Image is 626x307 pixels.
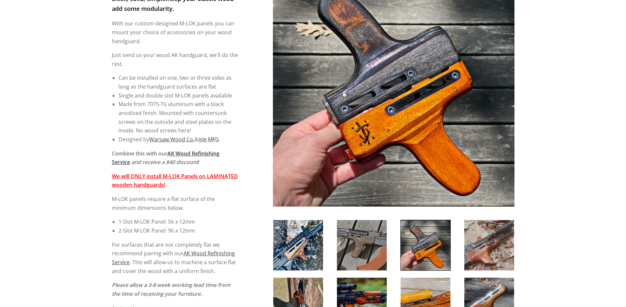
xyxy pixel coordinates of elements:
[149,136,194,143] a: Warsaw Wood Co.
[401,220,450,270] img: AK Wood M-LOK Install Service
[131,158,198,166] em: and receive a $40 discount
[273,220,323,270] img: AK Wood M-LOK Install Service
[464,220,514,270] img: AK Wood M-LOK Install Service
[112,19,238,45] p: With our custom-designed M-LOK panels you can mount your choice of accessories on your wood handg...
[112,173,238,189] strong: We will ONLY install M-LOK Panels on LAMINATED wooden handguards!
[112,281,230,297] em: Please allow a 3-8 week working lead time from the time of receiving your furniture.
[112,240,238,276] p: For surfaces that are not completely flat we recommend pairing with our . This will allow us to m...
[112,51,238,68] p: Just send us your wood AK handguard, we'll do the rest.
[112,195,238,212] p: M-LOK panels require a flat surface of the minimum dimensions below.
[118,73,238,91] li: Can be installed on one, two or three sides as long as the handguard surfaces are flat
[118,217,238,226] li: 1-Slot M-LOK Panel: 56 x 12mm
[112,150,219,166] strong: Combine this with our !
[198,136,219,143] a: Isle MFG
[118,91,238,100] li: Single and double slot M-LOK panels available
[112,250,235,266] a: AK Wood Refinishing Service
[118,226,238,235] li: 2-Slot M-LOK Panel: 96 x 12mm
[118,100,238,135] li: Made from 7075-T6 aluminum with a black anodized finish. Mounted with countersunk screws on the o...
[337,220,387,270] img: AK Wood M-LOK Install Service
[118,135,238,144] li: Designed by &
